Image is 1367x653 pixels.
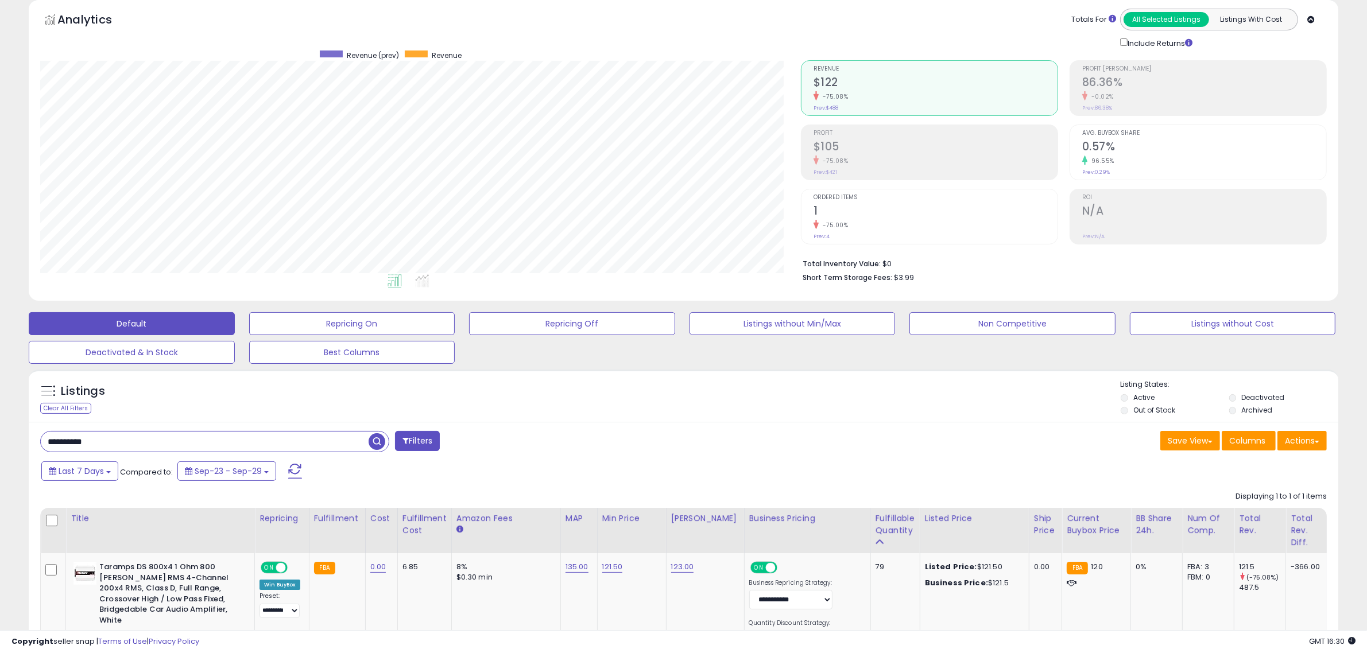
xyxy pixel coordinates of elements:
[925,562,1020,572] div: $121.50
[671,512,739,524] div: [PERSON_NAME]
[819,157,849,165] small: -75.08%
[1222,431,1276,450] button: Columns
[249,312,455,335] button: Repricing On
[1112,36,1206,49] div: Include Returns
[262,563,276,573] span: ON
[57,11,134,30] h5: Analytics
[1082,169,1110,176] small: Prev: 0.29%
[1291,562,1320,572] div: -366.00
[1187,512,1229,537] div: Num of Comp.
[925,577,988,588] b: Business Price:
[814,169,837,176] small: Prev: $421
[456,524,463,535] small: Amazon Fees.
[1239,562,1285,572] div: 121.5
[347,50,399,60] span: Revenue (prev)
[1034,562,1053,572] div: 0.00
[909,312,1116,335] button: Non Competitive
[1187,572,1225,582] div: FBM: 0
[671,561,694,573] a: 123.00
[876,512,915,537] div: Fulfillable Quantity
[1160,431,1220,450] button: Save View
[749,512,866,524] div: Business Pricing
[1133,392,1155,402] label: Active
[566,512,593,524] div: MAP
[249,341,455,364] button: Best Columns
[1082,76,1326,91] h2: 86.36%
[602,512,661,524] div: Min Price
[1091,561,1102,572] span: 120
[814,130,1058,137] span: Profit
[71,512,250,524] div: Title
[260,580,300,590] div: Win BuyBox
[59,465,104,477] span: Last 7 Days
[602,561,623,573] a: 121.50
[1239,582,1285,593] div: 487.5
[1133,405,1175,415] label: Out of Stock
[814,233,830,240] small: Prev: 4
[1236,491,1327,502] div: Displaying 1 to 1 of 1 items
[29,312,235,335] button: Default
[1067,512,1126,537] div: Current Buybox Price
[1242,405,1273,415] label: Archived
[876,562,911,572] div: 79
[260,512,304,524] div: Repricing
[1124,12,1209,27] button: All Selected Listings
[814,140,1058,156] h2: $105
[1082,104,1112,111] small: Prev: 86.38%
[1082,130,1326,137] span: Avg. Buybox Share
[61,383,105,399] h5: Listings
[40,403,91,414] div: Clear All Filters
[99,562,239,628] b: Taramps DS 800x4 1 Ohm 800 [PERSON_NAME] RMS 4-Channel 200x4 RMS, Class D, Full Range, Crossover ...
[1071,14,1116,25] div: Totals For
[925,578,1020,588] div: $121.5
[149,636,199,647] a: Privacy Policy
[456,562,552,572] div: 8%
[819,221,849,230] small: -75.00%
[1209,12,1294,27] button: Listings With Cost
[1136,512,1178,537] div: BB Share 24h.
[1239,512,1281,537] div: Total Rev.
[925,512,1024,524] div: Listed Price
[29,341,235,364] button: Deactivated & In Stock
[925,561,977,572] b: Listed Price:
[690,312,896,335] button: Listings without Min/Max
[469,312,675,335] button: Repricing Off
[566,561,588,573] a: 135.00
[814,104,838,111] small: Prev: $488
[1082,233,1105,240] small: Prev: N/A
[432,50,462,60] span: Revenue
[1277,431,1327,450] button: Actions
[1087,157,1114,165] small: 96.55%
[819,92,849,101] small: -75.08%
[370,512,393,524] div: Cost
[1246,573,1279,582] small: (-75.08%)
[814,195,1058,201] span: Ordered Items
[195,465,262,477] span: Sep-23 - Sep-29
[456,512,556,524] div: Amazon Fees
[1034,512,1057,537] div: Ship Price
[314,512,361,524] div: Fulfillment
[260,592,300,618] div: Preset:
[1229,435,1265,446] span: Columns
[1136,562,1174,572] div: 0%
[1082,204,1326,220] h2: N/A
[1067,562,1088,574] small: FBA
[814,66,1058,72] span: Revenue
[395,431,440,451] button: Filters
[894,272,914,283] span: $3.99
[456,572,552,582] div: $0.30 min
[749,619,832,627] label: Quantity Discount Strategy:
[98,636,147,647] a: Terms of Use
[803,256,1318,270] li: $0
[803,273,892,282] b: Short Term Storage Fees:
[73,562,96,585] img: 41hyfWWO6WL._SL40_.jpg
[1082,66,1326,72] span: Profit [PERSON_NAME]
[1082,195,1326,201] span: ROI
[1130,312,1336,335] button: Listings without Cost
[814,76,1058,91] h2: $122
[286,563,304,573] span: OFF
[752,563,766,573] span: ON
[41,461,118,481] button: Last 7 Days
[749,579,832,587] label: Business Repricing Strategy:
[402,562,443,572] div: 6.85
